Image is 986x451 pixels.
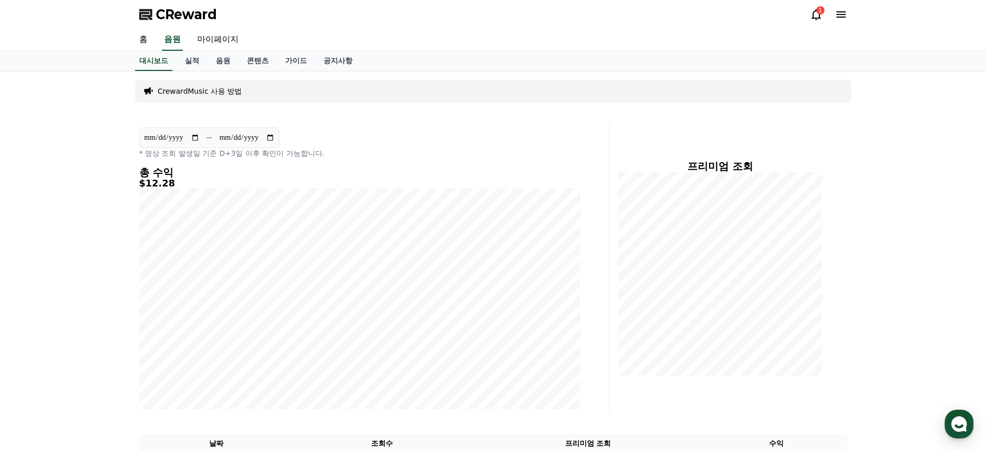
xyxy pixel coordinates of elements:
[95,344,107,353] span: 대화
[158,86,242,96] a: CrewardMusic 사용 방법
[33,344,39,352] span: 홈
[162,29,183,51] a: 음원
[189,29,247,51] a: 마이페이지
[139,178,580,188] h5: $12.28
[206,132,213,144] p: ~
[208,51,239,71] a: 음원
[810,8,822,21] a: 1
[139,167,580,178] h4: 총 수익
[135,51,172,71] a: 대시보드
[315,51,361,71] a: 공지사항
[239,51,277,71] a: 콘텐츠
[139,6,217,23] a: CReward
[816,6,825,14] div: 1
[156,6,217,23] span: CReward
[139,148,580,158] p: * 영상 조회 발생일 기준 D+3일 이후 확인이 가능합니다.
[3,328,68,354] a: 홈
[134,328,199,354] a: 설정
[618,161,822,172] h4: 프리미엄 조회
[68,328,134,354] a: 대화
[277,51,315,71] a: 가이드
[131,29,156,51] a: 홈
[176,51,208,71] a: 실적
[160,344,172,352] span: 설정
